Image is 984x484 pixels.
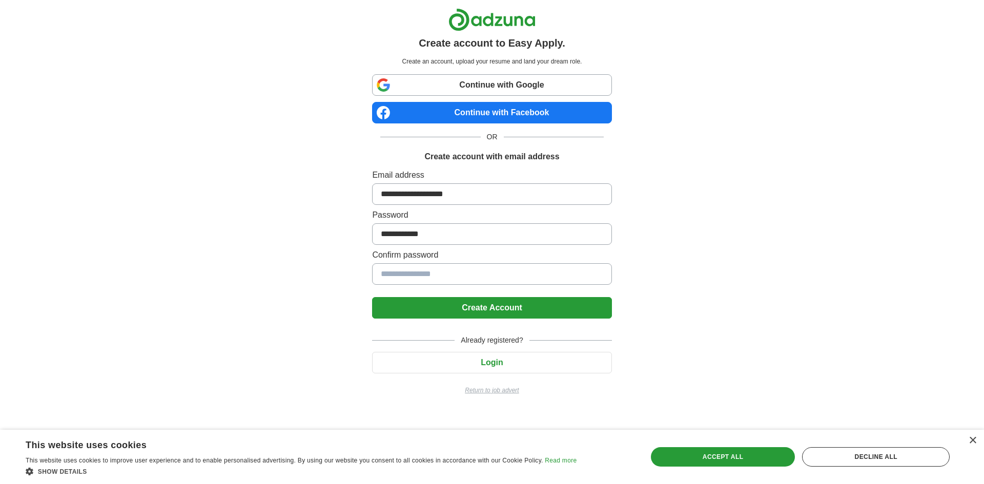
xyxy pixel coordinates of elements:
[419,35,565,51] h1: Create account to Easy Apply.
[372,358,611,367] a: Login
[372,297,611,319] button: Create Account
[969,437,976,445] div: Close
[448,8,536,31] img: Adzuna logo
[38,468,87,475] span: Show details
[26,436,551,451] div: This website uses cookies
[374,57,609,66] p: Create an account, upload your resume and land your dream role.
[545,457,577,464] a: Read more, opens a new window
[372,209,611,221] label: Password
[481,132,504,142] span: OR
[455,335,529,346] span: Already registered?
[424,151,559,163] h1: Create account with email address
[372,169,611,181] label: Email address
[372,249,611,261] label: Confirm password
[372,386,611,395] a: Return to job advert
[372,352,611,373] button: Login
[651,447,795,467] div: Accept all
[372,74,611,96] a: Continue with Google
[26,457,543,464] span: This website uses cookies to improve user experience and to enable personalised advertising. By u...
[26,466,577,476] div: Show details
[372,102,611,123] a: Continue with Facebook
[802,447,950,467] div: Decline all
